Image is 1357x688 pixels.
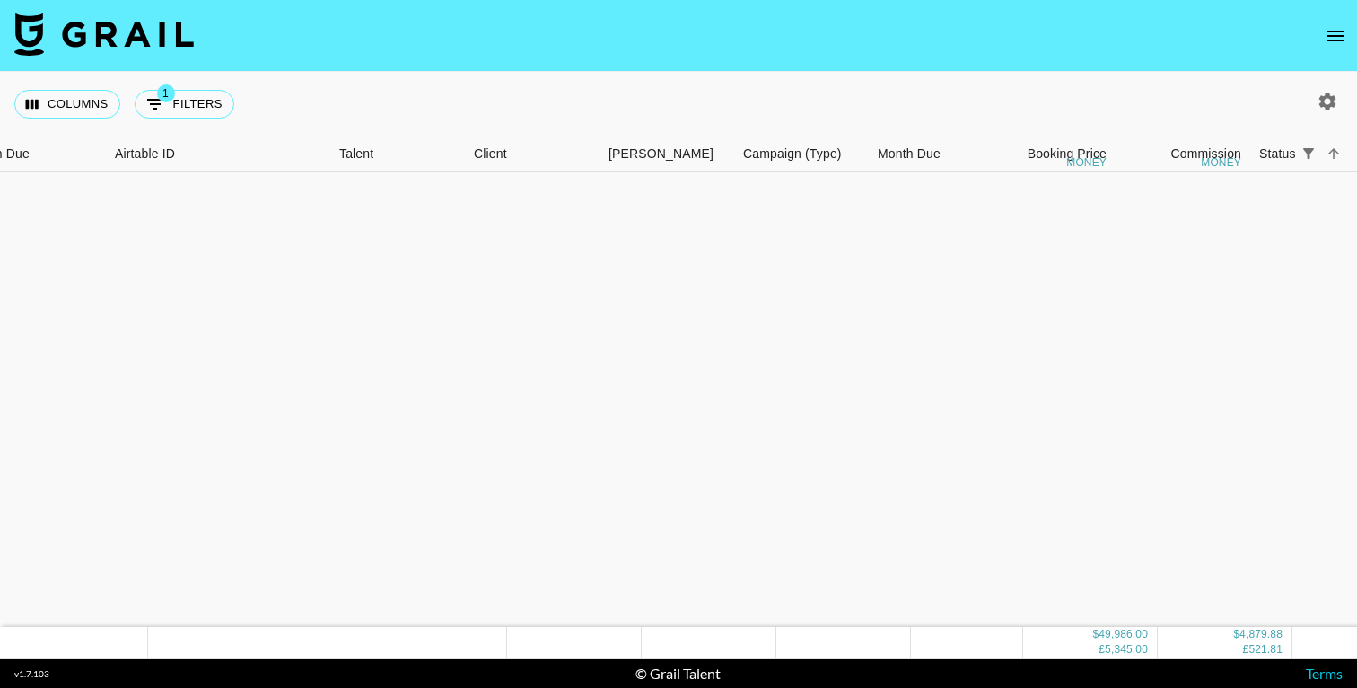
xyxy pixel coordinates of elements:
[135,90,234,119] button: Show filters
[339,137,373,172] div: Talent
[635,665,721,683] div: © Grail Talent
[106,137,330,172] div: Airtable ID
[1296,141,1321,166] button: Show filters
[474,137,507,172] div: Client
[330,137,465,172] div: Talent
[1233,628,1239,643] div: $
[157,84,175,102] span: 1
[734,137,869,172] div: Campaign (Type)
[1099,628,1148,643] div: 49,986.00
[1028,137,1107,172] div: Booking Price
[1201,157,1241,168] div: money
[1318,18,1353,54] button: open drawer
[115,137,175,172] div: Airtable ID
[14,13,194,56] img: Grail Talent
[465,137,600,172] div: Client
[608,137,714,172] div: [PERSON_NAME]
[1092,628,1099,643] div: $
[1239,628,1283,643] div: 4,879.88
[1259,137,1296,172] div: Status
[14,668,49,680] div: v 1.7.103
[600,137,734,172] div: Booker
[1099,643,1105,658] div: £
[1105,643,1148,658] div: 5,345.00
[1321,141,1346,166] button: Sort
[869,137,981,172] div: Month Due
[878,137,941,172] div: Month Due
[1248,643,1283,658] div: 521.81
[14,90,120,119] button: Select columns
[1306,665,1343,682] a: Terms
[743,137,842,172] div: Campaign (Type)
[1296,141,1321,166] div: 1 active filter
[1170,137,1241,172] div: Commission
[1243,643,1249,658] div: £
[1066,157,1107,168] div: money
